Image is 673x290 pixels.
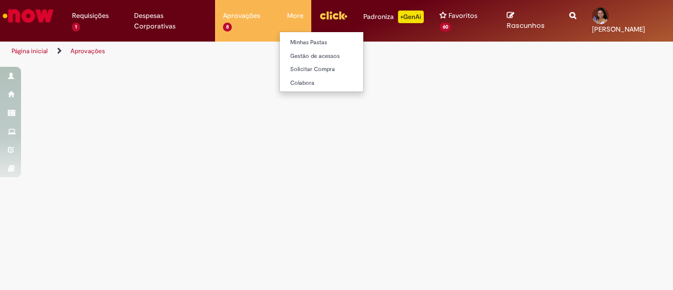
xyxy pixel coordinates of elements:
[448,11,477,21] span: Favoritos
[507,11,554,31] a: Rascunhos
[363,11,424,23] div: Padroniza
[398,11,424,23] p: +GenAi
[507,21,545,31] span: Rascunhos
[8,42,441,61] ul: Trilhas de página
[134,11,207,32] span: Despesas Corporativas
[280,37,395,48] a: Minhas Pastas
[72,11,109,21] span: Requisições
[440,23,452,32] span: 60
[1,5,55,26] img: ServiceNow
[280,64,395,75] a: Solicitar Compra
[319,7,348,23] img: click_logo_yellow_360x200.png
[223,23,232,32] span: 8
[280,77,395,89] a: Colabora
[287,11,303,21] span: More
[280,51,395,62] a: Gestão de acessos
[279,32,364,92] ul: More
[223,11,260,21] span: Aprovações
[12,47,48,55] a: Página inicial
[70,47,105,55] a: Aprovações
[592,25,645,34] span: [PERSON_NAME]
[72,23,80,32] span: 1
